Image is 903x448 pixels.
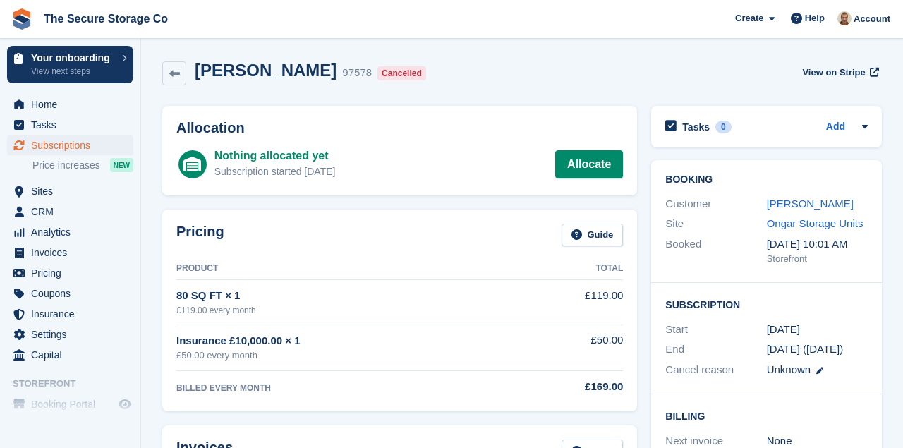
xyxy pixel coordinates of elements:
[518,325,624,370] td: £50.00
[176,382,518,394] div: BILLED EVERY MONTH
[31,115,116,135] span: Tasks
[31,53,115,63] p: Your onboarding
[176,333,518,349] div: Insurance £10,000.00 × 1
[176,120,623,136] h2: Allocation
[518,258,624,280] th: Total
[7,95,133,114] a: menu
[767,217,863,229] a: Ongar Storage Units
[31,243,116,262] span: Invoices
[214,164,336,179] div: Subscription started [DATE]
[7,284,133,303] a: menu
[32,159,100,172] span: Price increases
[767,236,868,253] div: [DATE] 10:01 AM
[31,222,116,242] span: Analytics
[195,61,337,80] h2: [PERSON_NAME]
[665,174,868,186] h2: Booking
[518,280,624,325] td: £119.00
[31,202,116,222] span: CRM
[735,11,763,25] span: Create
[555,150,623,178] a: Allocate
[665,297,868,311] h2: Subscription
[7,222,133,242] a: menu
[665,408,868,423] h2: Billing
[665,362,766,378] div: Cancel reason
[31,263,116,283] span: Pricing
[31,284,116,303] span: Coupons
[767,198,854,210] a: [PERSON_NAME]
[802,66,865,80] span: View on Stripe
[767,322,800,338] time: 2025-08-01 23:00:00 UTC
[7,181,133,201] a: menu
[31,304,116,324] span: Insurance
[7,135,133,155] a: menu
[826,119,845,135] a: Add
[32,157,133,173] a: Price increases NEW
[176,304,518,317] div: £119.00 every month
[7,115,133,135] a: menu
[377,66,426,80] div: Cancelled
[116,396,133,413] a: Preview store
[31,65,115,78] p: View next steps
[518,379,624,395] div: £169.00
[767,252,868,266] div: Storefront
[715,121,732,133] div: 0
[342,65,372,81] div: 97578
[176,258,518,280] th: Product
[854,12,890,26] span: Account
[38,7,174,30] a: The Secure Storage Co
[31,135,116,155] span: Subscriptions
[682,121,710,133] h2: Tasks
[665,196,766,212] div: Customer
[665,236,766,266] div: Booked
[31,95,116,114] span: Home
[110,158,133,172] div: NEW
[665,341,766,358] div: End
[7,325,133,344] a: menu
[31,325,116,344] span: Settings
[665,216,766,232] div: Site
[7,263,133,283] a: menu
[31,345,116,365] span: Capital
[7,304,133,324] a: menu
[665,322,766,338] div: Start
[7,345,133,365] a: menu
[214,147,336,164] div: Nothing allocated yet
[7,202,133,222] a: menu
[7,243,133,262] a: menu
[767,343,844,355] span: [DATE] ([DATE])
[805,11,825,25] span: Help
[13,377,140,391] span: Storefront
[7,46,133,83] a: Your onboarding View next steps
[176,288,518,304] div: 80 SQ FT × 1
[767,363,811,375] span: Unknown
[11,8,32,30] img: stora-icon-8386f47178a22dfd0bd8f6a31ec36ba5ce8667c1dd55bd0f319d3a0aa187defe.svg
[31,181,116,201] span: Sites
[796,61,882,84] a: View on Stripe
[837,11,852,25] img: Oliver Gemmil
[31,394,116,414] span: Booking Portal
[7,394,133,414] a: menu
[176,349,518,363] div: £50.00 every month
[562,224,624,247] a: Guide
[176,224,224,247] h2: Pricing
